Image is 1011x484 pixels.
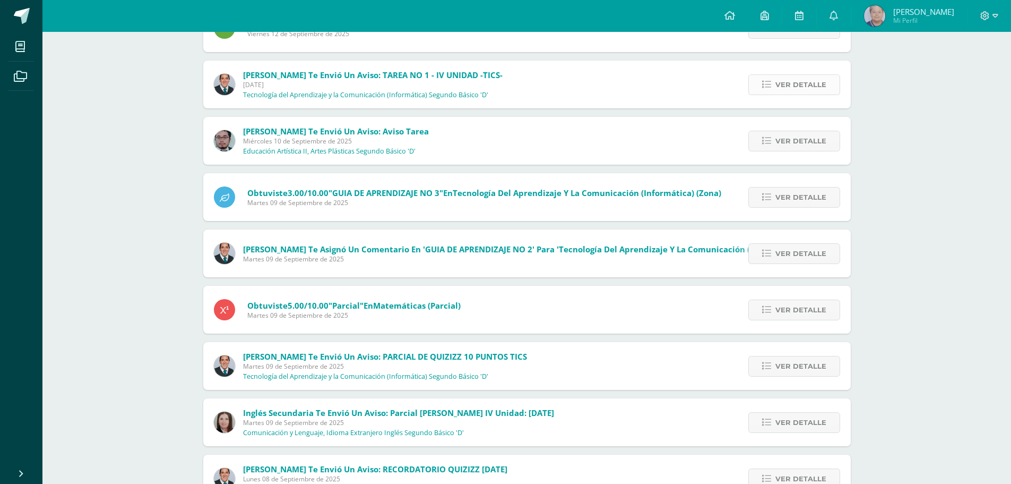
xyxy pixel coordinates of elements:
span: [PERSON_NAME] te envió un aviso: Aviso tarea [243,126,429,137]
span: Martes 09 de Septiembre de 2025 [243,254,802,264]
span: Tecnología del Aprendizaje y la Comunicación (Informática) (Zona) [453,188,721,198]
span: Miércoles 10 de Septiembre de 2025 [243,137,429,146]
span: Ver detalle [775,75,826,95]
span: [PERSON_NAME] te envió un aviso: PARCIAL DE QUIZIZZ 10 PUNTOS TICS [243,351,527,362]
span: Martes 09 de Septiembre de 2025 [243,418,554,427]
span: Martes 09 de Septiembre de 2025 [243,362,527,371]
span: [PERSON_NAME] te envió un aviso: TAREA NO 1 - IV UNIDAD -TICS- [243,70,503,80]
span: [PERSON_NAME] [893,6,954,17]
p: Educación Artística II, Artes Plásticas Segundo Básico 'D' [243,147,416,156]
span: Lunes 08 de Septiembre de 2025 [243,474,507,483]
span: Mi Perfil [893,16,954,25]
span: [PERSON_NAME] te envió un aviso: RECORDATORIO QUIZIZZ [DATE] [243,464,507,474]
img: 2306758994b507d40baaa54be1d4aa7e.png [214,74,235,95]
p: Comunicación y Lenguaje, Idioma Extranjero Inglés Segundo Básico 'D' [243,429,464,437]
span: Viernes 12 de Septiembre de 2025 [247,29,534,38]
span: 3.00/10.00 [288,188,329,198]
span: Ver detalle [775,413,826,432]
span: Matemáticas (Parcial) [373,300,461,311]
span: Ver detalle [775,356,826,376]
span: [PERSON_NAME] te asignó un comentario en 'GUIA DE APRENDIZAJE NO 2' para 'Tecnología del Aprendiz... [243,244,802,254]
span: Ver detalle [775,244,826,264]
span: Obtuviste en [247,300,461,311]
span: Ver detalle [775,300,826,320]
span: 5.00/10.00 [288,300,329,311]
span: "Parcial" [329,300,364,311]
img: 8af0450cf43d44e38c4a1497329761f3.png [214,412,235,433]
img: 5fac68162d5e1b6fbd390a6ac50e103d.png [214,130,235,151]
span: Obtuviste en [247,188,721,198]
img: 2306758994b507d40baaa54be1d4aa7e.png [214,243,235,264]
span: "GUIA DE APRENDIZAJE NO 3" [329,188,443,198]
span: Inglés Secundaria te envió un aviso: Parcial [PERSON_NAME] IV Unidad: [DATE] [243,407,554,418]
img: dc6003b076ad24c815c82d97044bbbeb.png [864,5,885,27]
p: Tecnología del Aprendizaje y la Comunicación (Informática) Segundo Básico 'D' [243,372,488,381]
span: Martes 09 de Septiembre de 2025 [247,311,461,320]
span: [DATE] [243,80,503,89]
span: Martes 09 de Septiembre de 2025 [247,198,721,207]
img: 2306758994b507d40baaa54be1d4aa7e.png [214,355,235,377]
p: Tecnología del Aprendizaje y la Comunicación (Informática) Segundo Básico 'D' [243,91,488,99]
span: Ver detalle [775,188,826,207]
span: Ver detalle [775,131,826,151]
